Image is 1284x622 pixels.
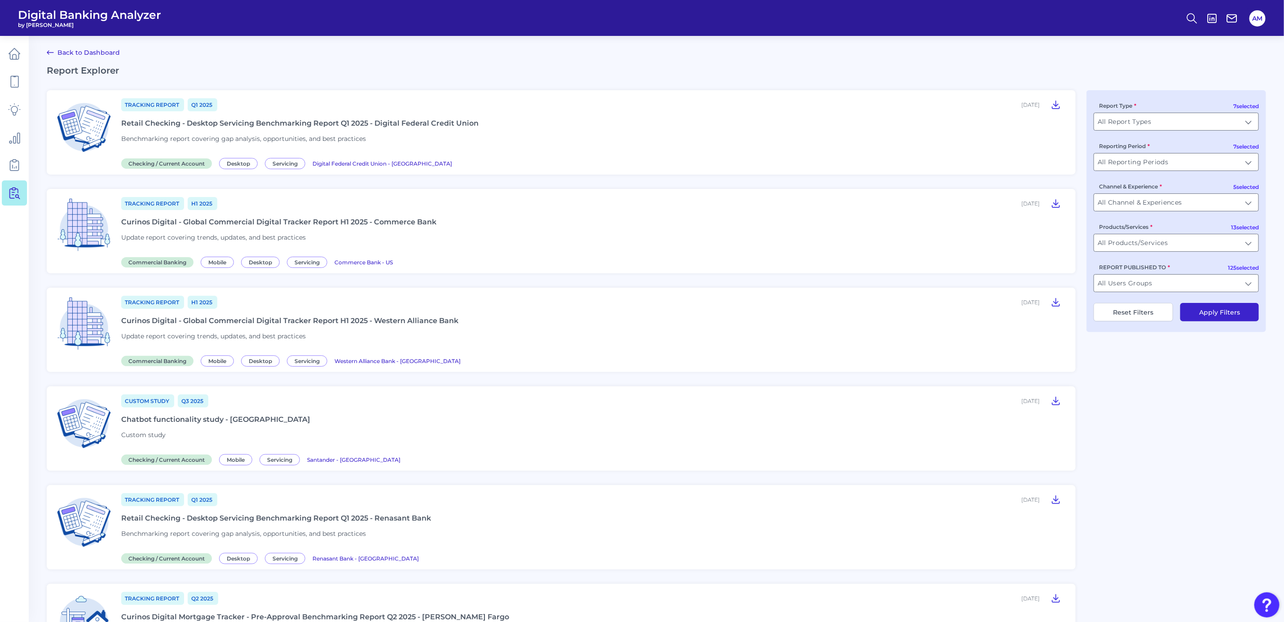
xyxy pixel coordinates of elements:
a: Tracking Report [121,493,184,506]
button: Retail Checking - Desktop Servicing Benchmarking Report Q1 2025 - Renasant Bank [1047,492,1065,507]
a: Mobile [201,356,237,365]
label: REPORT PUBLISHED TO [1099,264,1170,271]
span: Mobile [219,454,252,465]
a: Commercial Banking [121,356,197,365]
a: Servicing [265,159,309,167]
span: Mobile [201,355,234,367]
a: H1 2025 [188,296,217,309]
a: Tracking Report [121,592,184,605]
span: Servicing [259,454,300,465]
a: Commercial Banking [121,258,197,266]
button: Curinos Digital - Global Commercial Digital Tracker Report H1 2025 - Commerce Bank [1047,196,1065,210]
span: Desktop [219,158,258,169]
span: Checking / Current Account [121,553,212,564]
a: Western Alliance Bank - [GEOGRAPHIC_DATA] [334,356,461,365]
div: [DATE] [1021,496,1040,503]
div: Curinos Digital Mortgage Tracker - Pre-Approval Benchmarking Report Q2 2025 - [PERSON_NAME] Fargo [121,613,509,621]
a: Tracking Report [121,197,184,210]
a: Desktop [241,356,283,365]
span: Desktop [241,257,280,268]
span: Checking / Current Account [121,158,212,169]
a: Tracking Report [121,296,184,309]
a: Mobile [219,455,256,464]
span: by [PERSON_NAME] [18,22,161,28]
label: Report Type [1099,102,1136,109]
span: Update report covering trends, updates, and best practices [121,332,306,340]
span: Servicing [287,355,327,367]
a: Q2 2025 [188,592,218,605]
a: Servicing [287,356,331,365]
span: Commerce Bank - US [334,259,393,266]
h2: Report Explorer [47,65,1266,76]
div: Retail Checking - Desktop Servicing Benchmarking Report Q1 2025 - Renasant Bank [121,514,431,522]
a: Checking / Current Account [121,455,215,464]
button: Chatbot functionality study - Santander [1047,394,1065,408]
div: Curinos Digital - Global Commercial Digital Tracker Report H1 2025 - Western Alliance Bank [121,316,458,325]
button: Apply Filters [1180,303,1259,321]
button: Open Resource Center [1254,592,1280,618]
a: Santander - [GEOGRAPHIC_DATA] [307,455,400,464]
img: Checking / Current Account [54,97,114,158]
a: Custom Study [121,394,174,407]
div: [DATE] [1021,595,1040,602]
span: Mobile [201,257,234,268]
button: AM [1249,10,1266,26]
span: Servicing [265,553,305,564]
span: Custom study [121,431,166,439]
div: Retail Checking - Desktop Servicing Benchmarking Report Q1 2025 - Digital Federal Credit Union [121,119,479,127]
a: Tracking Report [121,98,184,111]
label: Reporting Period [1099,143,1150,149]
span: Servicing [287,257,327,268]
img: Checking / Current Account [54,492,114,552]
a: Servicing [265,554,309,562]
span: Update report covering trends, updates, and best practices [121,233,306,241]
span: Renasant Bank - [GEOGRAPHIC_DATA] [312,555,419,562]
img: Commercial Banking [54,295,114,355]
label: Products/Services [1099,223,1152,230]
span: Digital Banking Analyzer [18,8,161,22]
div: [DATE] [1021,200,1040,207]
div: Chatbot functionality study - [GEOGRAPHIC_DATA] [121,415,310,424]
span: Benchmarking report covering gap analysis, opportunities, and best practices [121,530,366,538]
span: Desktop [241,355,280,367]
button: Reset Filters [1094,303,1173,321]
button: Curinos Digital Mortgage Tracker - Pre-Approval Benchmarking Report Q2 2025 - Wells Fargo [1047,591,1065,605]
img: Checking / Current Account [54,394,114,454]
a: Back to Dashboard [47,47,120,58]
a: Servicing [287,258,331,266]
span: Benchmarking report covering gap analysis, opportunities, and best practices [121,135,366,143]
span: Western Alliance Bank - [GEOGRAPHIC_DATA] [334,358,461,364]
img: Commercial Banking [54,196,114,256]
a: Digital Federal Credit Union - [GEOGRAPHIC_DATA] [312,159,452,167]
a: H1 2025 [188,197,217,210]
span: Q1 2025 [188,98,217,111]
a: Desktop [241,258,283,266]
button: Curinos Digital - Global Commercial Digital Tracker Report H1 2025 - Western Alliance Bank [1047,295,1065,309]
span: Servicing [265,158,305,169]
a: Q1 2025 [188,493,217,506]
a: Desktop [219,159,261,167]
div: Curinos Digital - Global Commercial Digital Tracker Report H1 2025 - Commerce Bank [121,218,436,226]
a: Mobile [201,258,237,266]
a: Q3 2025 [178,394,208,407]
span: Desktop [219,553,258,564]
div: [DATE] [1021,398,1040,404]
span: Digital Federal Credit Union - [GEOGRAPHIC_DATA] [312,160,452,167]
a: Checking / Current Account [121,159,215,167]
button: Retail Checking - Desktop Servicing Benchmarking Report Q1 2025 - Digital Federal Credit Union [1047,97,1065,112]
a: Renasant Bank - [GEOGRAPHIC_DATA] [312,554,419,562]
span: Santander - [GEOGRAPHIC_DATA] [307,456,400,463]
a: Desktop [219,554,261,562]
a: Commerce Bank - US [334,258,393,266]
a: Servicing [259,455,303,464]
